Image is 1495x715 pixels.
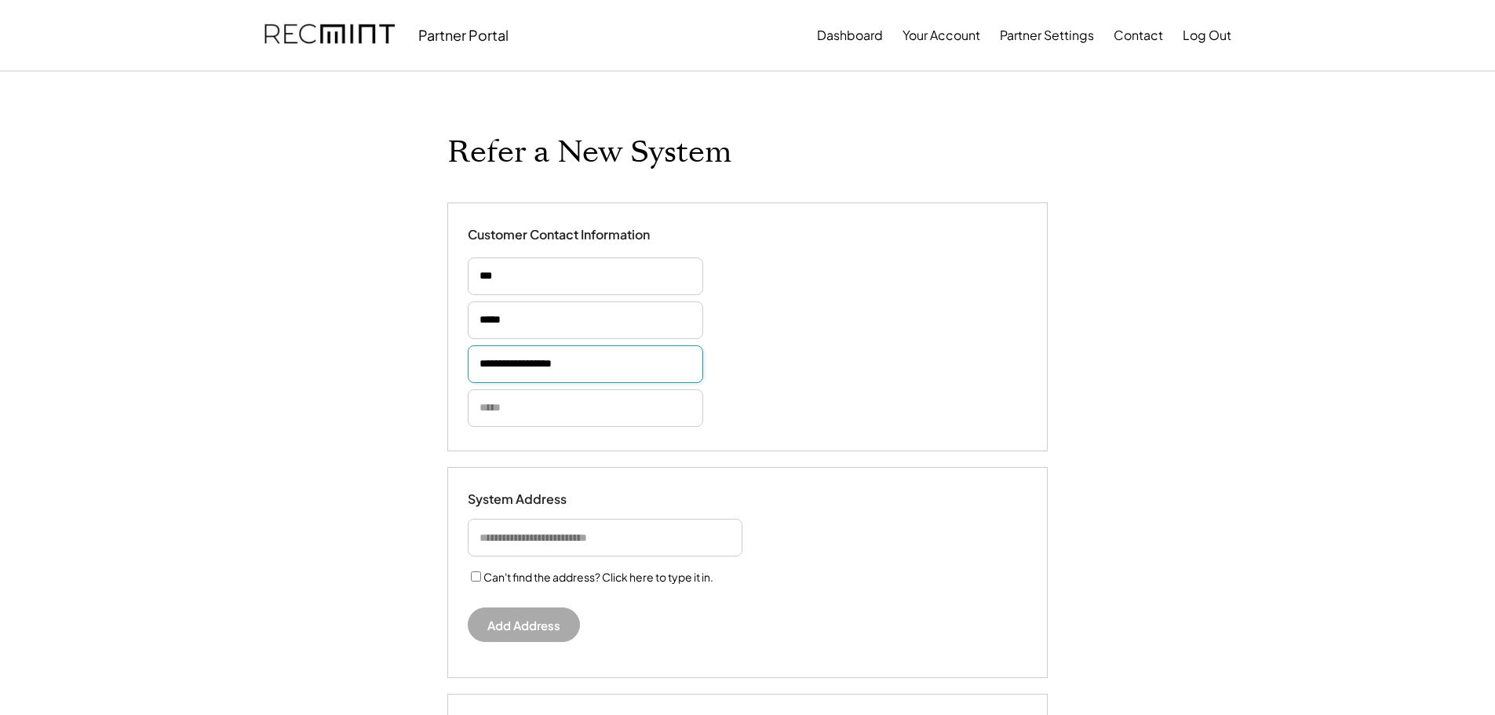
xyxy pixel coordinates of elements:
button: Your Account [902,20,980,51]
h1: Refer a New System [447,134,731,171]
button: Partner Settings [1000,20,1094,51]
label: Can't find the address? Click here to type it in. [483,570,713,584]
div: System Address [468,491,625,508]
img: recmint-logotype%403x.png [264,9,395,62]
button: Log Out [1183,20,1231,51]
button: Add Address [468,607,580,642]
button: Dashboard [817,20,883,51]
button: Contact [1114,20,1163,51]
div: Partner Portal [418,26,509,44]
div: Customer Contact Information [468,227,650,243]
